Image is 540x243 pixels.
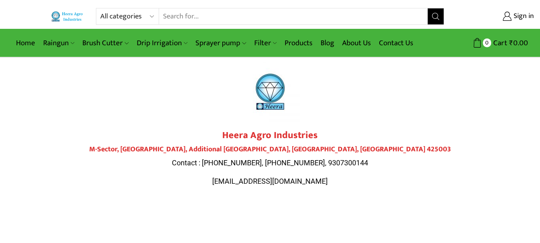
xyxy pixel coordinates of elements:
a: 0 Cart ₹0.00 [452,36,528,50]
span: Sign in [512,11,534,22]
strong: Heera Agro Industries [222,127,318,143]
span: Cart [491,38,507,48]
a: Sign in [456,9,534,24]
bdi: 0.00 [509,37,528,49]
a: Home [12,34,39,52]
a: Sprayer pump [191,34,250,52]
a: Brush Cutter [78,34,132,52]
h4: M-Sector, [GEOGRAPHIC_DATA], Additional [GEOGRAPHIC_DATA], [GEOGRAPHIC_DATA], [GEOGRAPHIC_DATA] 4... [46,145,494,154]
button: Search button [428,8,444,24]
a: Contact Us [375,34,417,52]
span: Contact : [PHONE_NUMBER], [PHONE_NUMBER], 9307300144 [172,159,368,167]
input: Search for... [159,8,427,24]
span: [EMAIL_ADDRESS][DOMAIN_NAME] [212,177,328,185]
a: Blog [317,34,338,52]
a: About Us [338,34,375,52]
a: Drip Irrigation [133,34,191,52]
a: Products [281,34,317,52]
span: 0 [483,38,491,47]
img: heera-logo-1000 [240,62,300,122]
span: ₹ [509,37,513,49]
a: Filter [250,34,281,52]
a: Raingun [39,34,78,52]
